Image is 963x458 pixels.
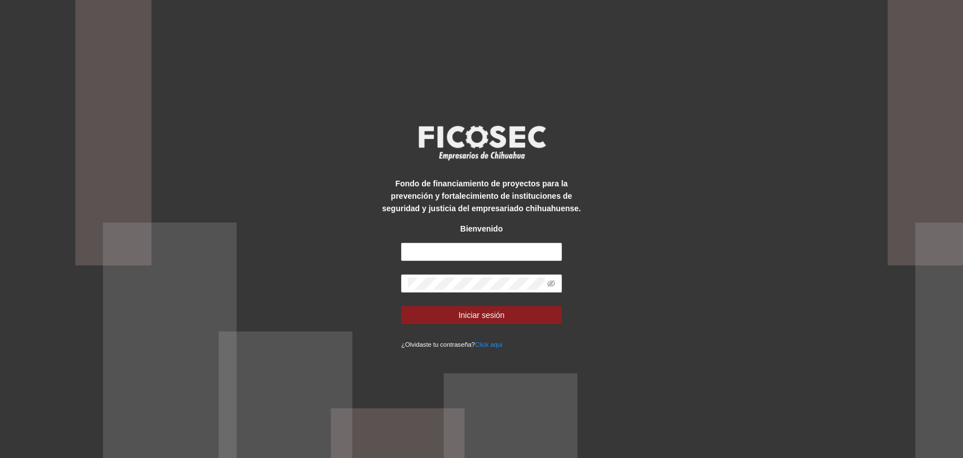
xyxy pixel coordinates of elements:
[401,306,562,324] button: Iniciar sesión
[401,341,502,348] small: ¿Olvidaste tu contraseña?
[411,122,552,164] img: logo
[547,280,555,287] span: eye-invisible
[382,179,581,213] strong: Fondo de financiamiento de proyectos para la prevención y fortalecimiento de instituciones de seg...
[460,224,503,233] strong: Bienvenido
[459,309,505,321] span: Iniciar sesión
[475,341,503,348] a: Click aqui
